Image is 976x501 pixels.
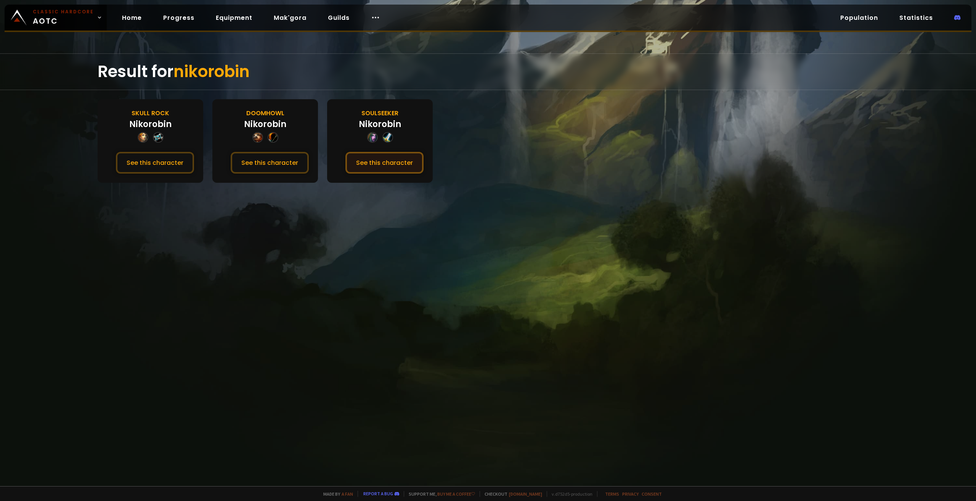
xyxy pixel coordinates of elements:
a: Guilds [322,10,356,26]
a: a fan [342,491,353,497]
span: Checkout [480,491,542,497]
a: [DOMAIN_NAME] [509,491,542,497]
a: Statistics [893,10,939,26]
span: Made by [319,491,353,497]
span: Support me, [404,491,475,497]
button: See this character [231,152,309,174]
a: Buy me a coffee [437,491,475,497]
small: Classic Hardcore [33,8,94,15]
div: Nikorobin [244,118,286,130]
span: AOTC [33,8,94,27]
span: v. d752d5 - production [547,491,592,497]
a: Consent [642,491,662,497]
div: Soulseeker [361,108,398,118]
a: Equipment [210,10,258,26]
a: Terms [605,491,619,497]
div: Nikorobin [359,118,401,130]
span: nikorobin [173,60,250,83]
div: Result for [98,54,878,90]
button: See this character [116,152,194,174]
button: See this character [345,152,424,174]
div: Skull Rock [132,108,169,118]
a: Privacy [622,491,639,497]
a: Mak'gora [268,10,313,26]
div: Doomhowl [246,108,284,118]
div: Nikorobin [129,118,172,130]
a: Population [834,10,884,26]
a: Progress [157,10,201,26]
a: Home [116,10,148,26]
a: Classic HardcoreAOTC [5,5,107,31]
a: Report a bug [363,491,393,496]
